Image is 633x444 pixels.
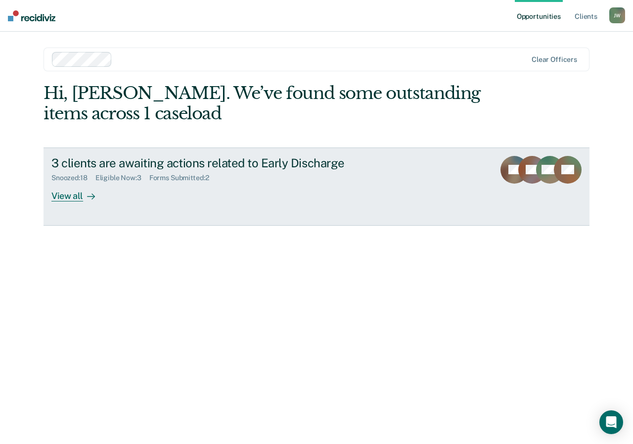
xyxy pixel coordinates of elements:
img: Recidiviz [8,10,55,21]
div: Forms Submitted : 2 [149,174,217,182]
div: J W [609,7,625,23]
div: View all [51,182,107,201]
a: 3 clients are awaiting actions related to Early DischargeSnoozed:18Eligible Now:3Forms Submitted:... [44,148,589,226]
div: Hi, [PERSON_NAME]. We’ve found some outstanding items across 1 caseload [44,83,480,124]
div: Open Intercom Messenger [599,410,623,434]
div: 3 clients are awaiting actions related to Early Discharge [51,156,399,170]
div: Clear officers [532,55,577,64]
div: Eligible Now : 3 [95,174,149,182]
div: Snoozed : 18 [51,174,95,182]
button: JW [609,7,625,23]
